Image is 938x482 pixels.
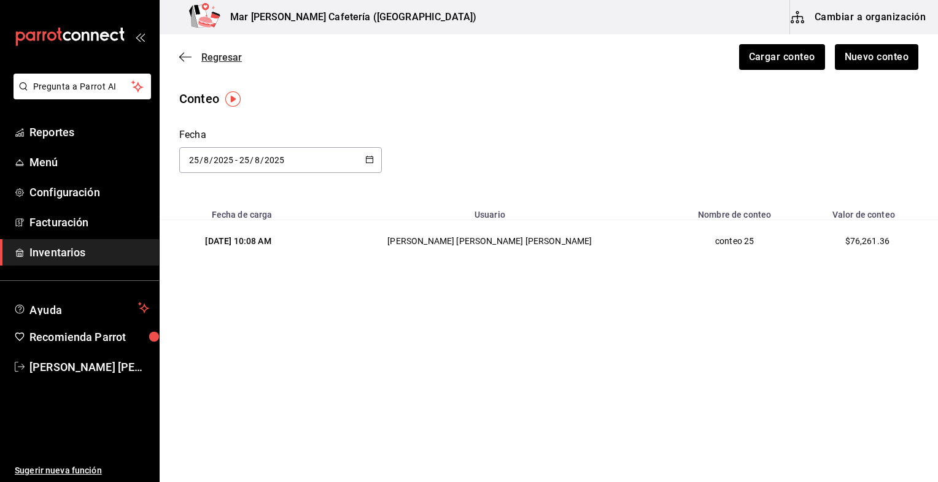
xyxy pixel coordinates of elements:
input: Day [239,155,250,165]
span: Recomienda Parrot [29,329,149,345]
h3: Mar [PERSON_NAME] Cafetería ([GEOGRAPHIC_DATA]) [220,10,476,25]
span: / [200,155,203,165]
span: / [209,155,213,165]
input: Month [254,155,260,165]
div: Fecha [179,128,382,142]
span: Facturación [29,214,149,231]
div: Conteo [179,90,219,108]
span: Reportes [29,124,149,140]
button: Pregunta a Parrot AI [14,74,151,99]
a: Pregunta a Parrot AI [9,89,151,102]
span: Configuración [29,184,149,201]
input: Year [264,155,285,165]
th: Fecha de carga [160,202,312,220]
div: [DATE] 10:08 AM [179,235,297,247]
input: Month [203,155,209,165]
input: Year [213,155,234,165]
span: Menú [29,154,149,170]
button: Regresar [179,52,242,63]
th: Nombre de conteo [668,202,802,220]
span: $76,261.36 [845,236,890,246]
td: [PERSON_NAME] [PERSON_NAME] [PERSON_NAME] [312,220,667,262]
input: Day [188,155,200,165]
span: Regresar [201,52,242,63]
span: [PERSON_NAME] [PERSON_NAME] [PERSON_NAME] [29,359,149,375]
button: open_drawer_menu [135,32,145,42]
th: Usuario [312,202,667,220]
button: Nuevo conteo [835,44,919,70]
span: / [260,155,264,165]
td: conteo 25 [668,220,802,262]
img: Tooltip marker [225,91,241,107]
span: Ayuda [29,300,133,315]
span: / [250,155,254,165]
span: Inventarios [29,244,149,261]
span: Pregunta a Parrot AI [33,80,132,93]
button: Cargar conteo [739,44,825,70]
span: Sugerir nueva función [15,464,149,477]
th: Valor de conteo [802,202,938,220]
span: - [235,155,238,165]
